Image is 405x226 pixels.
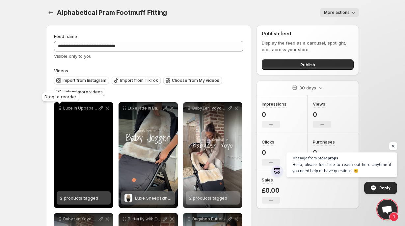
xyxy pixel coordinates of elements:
p: Butterfly with Original Footmuff-1 [128,216,162,222]
span: Publish [300,61,315,68]
p: 0 [262,111,286,118]
p: 30 days [299,84,316,91]
button: Upload more videos [54,88,105,96]
p: Luxe in Uppababy v3 [63,106,97,111]
a: Open chat [377,200,397,219]
p: Babyzen Yoyo Fellhof Classic Footmuff fitting [63,216,97,222]
button: Settings [46,8,55,17]
span: Luxe Sheepskin Footmuff | Black with Latte Lambskin [135,195,245,201]
p: Display the feed as a carousel, spotlight, etc., across your store. [262,40,354,53]
p: Luxe latte in Baby Jogger [128,106,162,111]
div: BabyZen-yoyo-pram-footmuff-fitting-lux-vs-original2 products tagged [183,102,242,208]
p: BabyZen-yoyo-pram-footmuff-fitting-lux-vs-original [192,106,227,111]
span: Message from [292,156,317,160]
button: Choose from My videos [163,77,222,84]
span: Hello, please feel free to reach out here anytime if you need help or have questions. 😊 [292,161,391,174]
button: Import from Instagram [54,77,109,84]
h3: Purchases [313,139,335,145]
span: Storeprops [318,156,338,160]
p: 0 [313,111,331,118]
span: 2 products tagged [189,195,227,201]
h3: Views [313,101,325,107]
p: 0 [313,148,335,156]
span: Alphabetical Pram Footmuff Fitting [57,9,167,16]
p: Bugaboo Butterfly Luxe [192,216,227,222]
button: More actions [320,8,359,17]
span: Visible only to you. [54,53,93,59]
p: £0.00 [262,186,280,194]
span: Reply [379,182,391,194]
div: Luxe latte in Baby JoggerLuxe Sheepskin Footmuff | Black with Latte LambskinLuxe Sheepskin Footmu... [119,102,178,208]
img: Luxe Sheepskin Footmuff | Black with Latte Lambskin [124,194,132,202]
h2: Publish feed [262,30,354,37]
p: 0 [262,148,280,156]
h3: Sales [262,177,273,183]
span: Import from Instagram [63,78,106,83]
h3: Clicks [262,139,274,145]
span: Videos [54,68,68,73]
h3: Impressions [262,101,286,107]
span: Choose from My videos [172,78,219,83]
button: Import from TikTok [112,77,161,84]
span: Feed name [54,34,77,39]
span: 1 [389,212,398,221]
span: Upload more videos [63,89,103,95]
span: Import from TikTok [120,78,158,83]
button: Publish [262,59,354,70]
div: Luxe in Uppababy v32 products tagged [54,102,113,208]
span: More actions [324,10,350,15]
span: 2 products tagged [60,195,98,201]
